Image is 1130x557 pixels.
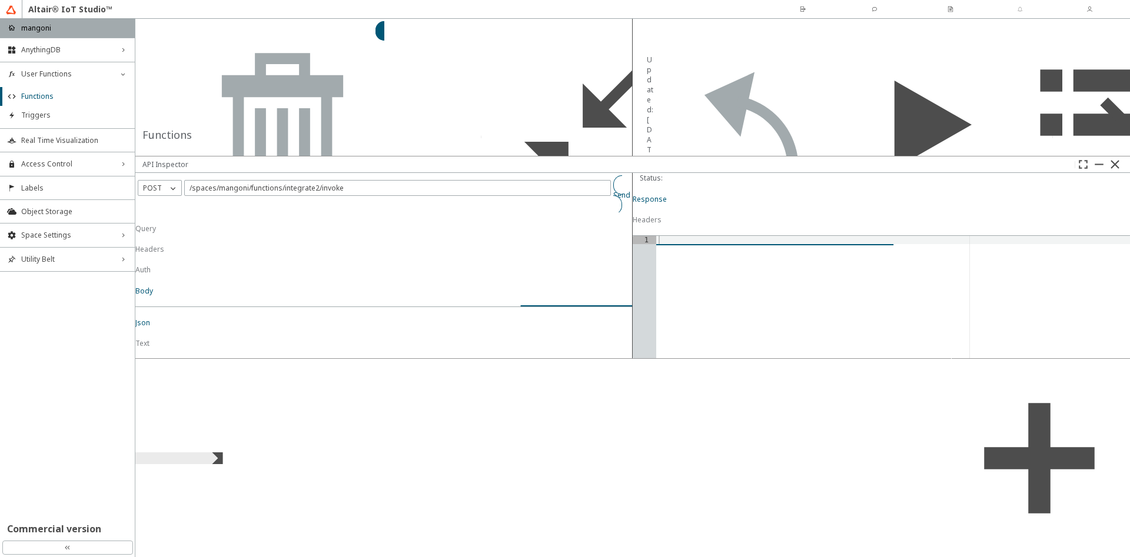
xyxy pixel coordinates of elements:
[21,207,128,216] span: Object Storage
[21,231,114,240] span: Space Settings
[647,55,653,215] unity-typography: Updated: [DATE] 3:54 pm
[633,236,656,244] div: 1
[21,136,128,145] span: Real Time Visualization
[21,159,114,169] span: Access Control
[21,23,51,33] p: mangoni
[21,255,114,264] span: Utility Belt
[640,173,663,183] div: Status:
[21,92,128,101] span: Functions
[21,69,114,79] span: User Functions
[21,45,114,55] span: AnythingDB
[142,159,188,169] unity-typography: API Inspector
[21,184,128,193] span: Labels
[21,111,128,120] span: Triggers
